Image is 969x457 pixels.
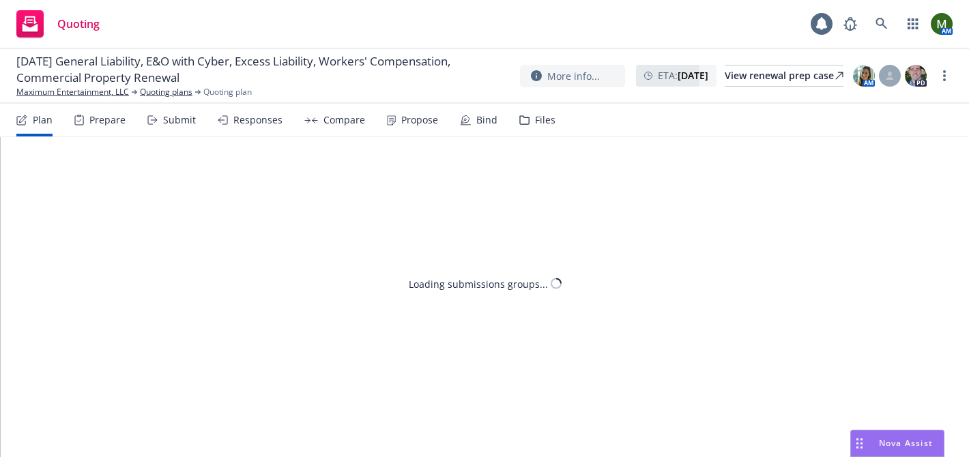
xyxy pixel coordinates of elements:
[409,276,548,291] div: Loading submissions groups...
[850,430,944,457] button: Nova Assist
[401,115,438,126] div: Propose
[520,65,625,87] button: More info...
[163,115,196,126] div: Submit
[476,115,497,126] div: Bind
[203,86,252,98] span: Quoting plan
[899,10,927,38] a: Switch app
[853,65,875,87] img: photo
[535,115,555,126] div: Files
[936,68,953,84] a: more
[89,115,126,126] div: Prepare
[725,65,843,86] div: View renewal prep case
[11,5,105,43] a: Quoting
[931,13,953,35] img: photo
[140,86,192,98] a: Quoting plans
[837,10,864,38] a: Report a Bug
[33,115,53,126] div: Plan
[658,68,708,83] span: ETA :
[868,10,895,38] a: Search
[547,69,600,83] span: More info...
[323,115,365,126] div: Compare
[16,53,509,86] span: [DATE] General Liability, E&O with Cyber, Excess Liability, Workers' Compensation, Commercial Pro...
[233,115,283,126] div: Responses
[879,437,933,449] span: Nova Assist
[725,65,843,87] a: View renewal prep case
[57,18,100,29] span: Quoting
[851,430,868,456] div: Drag to move
[16,86,129,98] a: Maximum Entertainment, LLC
[678,69,708,82] strong: [DATE]
[905,65,927,87] img: photo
